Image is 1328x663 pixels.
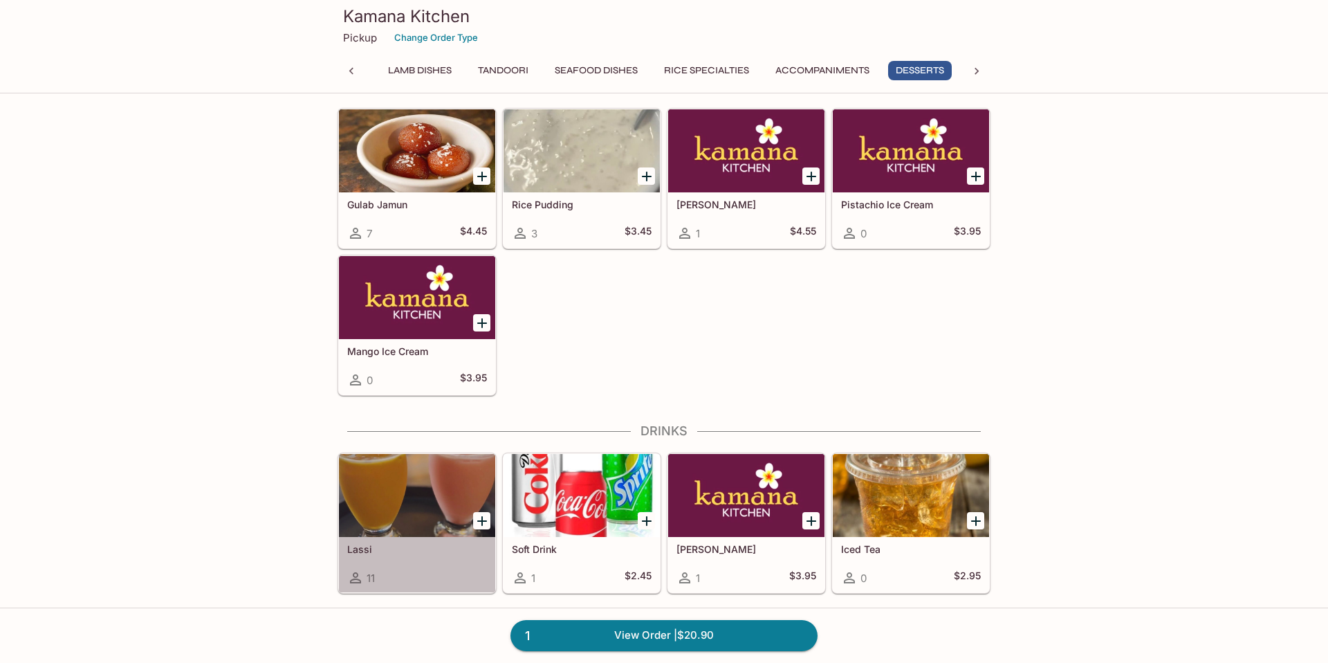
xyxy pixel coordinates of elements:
[473,512,490,529] button: Add Lassi
[790,225,816,242] h5: $4.55
[789,570,816,586] h5: $3.95
[473,167,490,185] button: Add Gulab Jamun
[967,167,984,185] button: Add Pistachio Ice Cream
[832,453,990,593] a: Iced Tea0$2.95
[338,109,496,248] a: Gulab Jamun7$4.45
[531,227,537,240] span: 3
[503,453,661,593] a: Soft Drink1$2.45
[625,570,652,586] h5: $2.45
[504,109,660,192] div: Rice Pudding
[625,225,652,242] h5: $3.45
[531,572,535,585] span: 1
[367,374,373,387] span: 0
[460,225,487,242] h5: $4.45
[512,543,652,555] h5: Soft Drink
[380,61,459,80] button: Lamb Dishes
[967,512,984,529] button: Add Iced Tea
[696,572,700,585] span: 1
[888,61,952,80] button: Desserts
[676,199,816,210] h5: [PERSON_NAME]
[347,345,487,357] h5: Mango Ice Cream
[833,454,989,537] div: Iced Tea
[667,109,825,248] a: [PERSON_NAME]1$4.55
[339,109,495,192] div: Gulab Jamun
[638,167,655,185] button: Add Rice Pudding
[343,6,985,27] h3: Kamana Kitchen
[954,225,981,242] h5: $3.95
[347,543,487,555] h5: Lassi
[512,199,652,210] h5: Rice Pudding
[667,453,825,593] a: [PERSON_NAME]1$3.95
[668,109,824,192] div: Gajar Halwa
[343,31,377,44] p: Pickup
[338,424,990,439] h4: Drinks
[802,512,820,529] button: Add Masala Chai
[338,255,496,395] a: Mango Ice Cream0$3.95
[510,620,818,651] a: 1View Order |$20.90
[954,570,981,586] h5: $2.95
[841,199,981,210] h5: Pistachio Ice Cream
[638,512,655,529] button: Add Soft Drink
[504,454,660,537] div: Soft Drink
[696,227,700,240] span: 1
[338,453,496,593] a: Lassi11
[460,372,487,388] h5: $3.95
[547,61,645,80] button: Seafood Dishes
[768,61,877,80] button: Accompaniments
[473,314,490,331] button: Add Mango Ice Cream
[367,572,375,585] span: 11
[841,543,981,555] h5: Iced Tea
[339,454,495,537] div: Lassi
[656,61,757,80] button: Rice Specialties
[832,109,990,248] a: Pistachio Ice Cream0$3.95
[388,27,484,48] button: Change Order Type
[367,227,372,240] span: 7
[860,227,867,240] span: 0
[860,572,867,585] span: 0
[503,109,661,248] a: Rice Pudding3$3.45
[668,454,824,537] div: Masala Chai
[517,626,538,646] span: 1
[339,256,495,339] div: Mango Ice Cream
[470,61,536,80] button: Tandoori
[833,109,989,192] div: Pistachio Ice Cream
[347,199,487,210] h5: Gulab Jamun
[802,167,820,185] button: Add Gajar Halwa
[676,543,816,555] h5: [PERSON_NAME]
